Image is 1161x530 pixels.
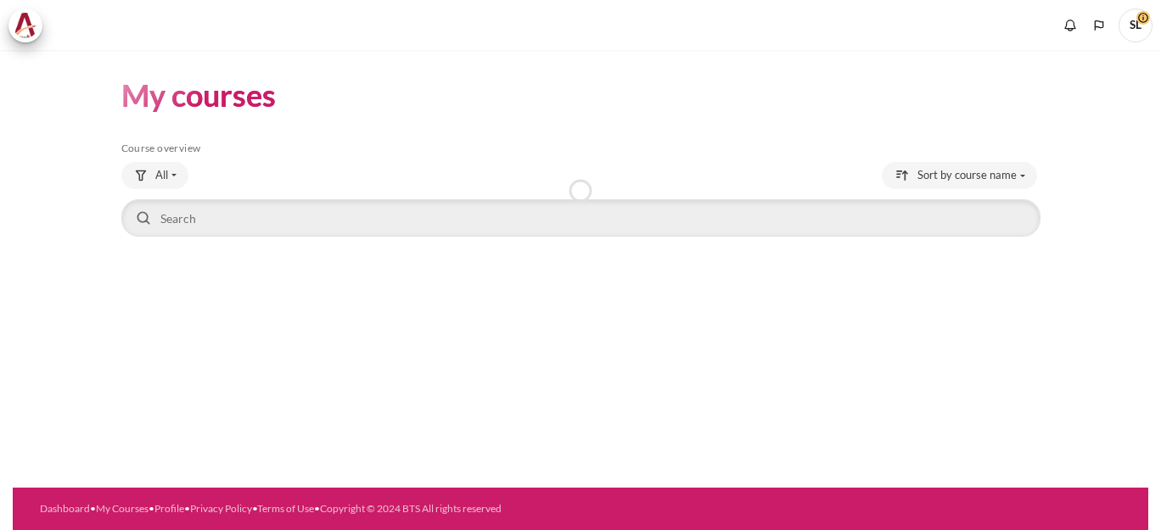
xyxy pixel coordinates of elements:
span: All [155,167,168,184]
button: Sorting drop-down menu [882,162,1037,189]
button: Grouping drop-down menu [121,162,188,189]
a: Terms of Use [257,502,314,515]
div: • • • • • [40,501,637,516]
img: Architeck [14,13,37,38]
input: Search [121,199,1040,237]
h5: Course overview [121,142,1040,155]
h1: My courses [121,75,276,115]
a: My Courses [96,502,149,515]
section: Content [13,50,1148,265]
a: User menu [1119,8,1153,42]
a: Profile [154,502,184,515]
a: Architeck Architeck [8,8,51,42]
div: Course overview controls [121,162,1040,240]
span: Sort by course name [917,167,1017,184]
div: Show notification window with no new notifications [1057,13,1083,38]
a: Privacy Policy [190,502,252,515]
button: Languages [1086,13,1112,38]
a: Copyright © 2024 BTS All rights reserved [320,502,502,515]
span: SL [1119,8,1153,42]
a: Dashboard [40,502,90,515]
